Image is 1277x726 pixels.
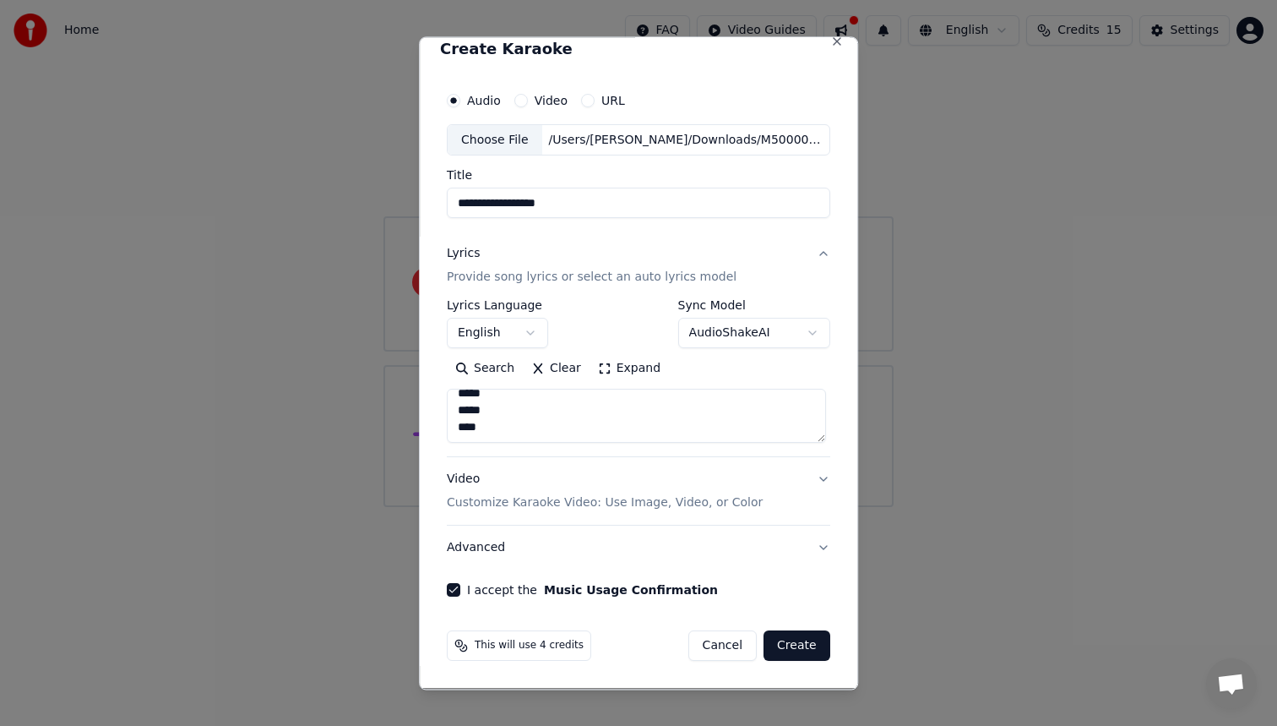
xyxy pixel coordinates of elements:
h2: Create Karaoke [440,41,837,57]
label: Audio [467,95,501,106]
div: Lyrics [447,246,480,263]
label: Sync Model [678,300,830,312]
div: Video [447,472,763,512]
button: I accept the [544,585,718,597]
button: Expand [590,356,669,383]
button: Create [763,631,830,662]
div: /Users/[PERSON_NAME]/Downloads/M500002mW9tj3mU0Rs.mp3 [542,132,829,149]
button: Cancel [688,631,757,662]
div: Choose File [448,125,542,156]
div: LyricsProvide song lyrics or select an auto lyrics model [447,300,830,457]
label: Title [447,170,830,182]
label: URL [601,95,625,106]
span: This will use 4 credits [475,640,584,653]
label: I accept the [467,585,718,597]
label: Lyrics Language [447,300,548,312]
button: Advanced [447,527,830,570]
button: Clear [523,356,590,383]
label: Video [535,95,568,106]
p: Customize Karaoke Video: Use Image, Video, or Color [447,495,763,512]
button: Search [447,356,523,383]
p: Provide song lyrics or select an auto lyrics model [447,270,736,287]
button: VideoCustomize Karaoke Video: Use Image, Video, or Color [447,458,830,526]
button: LyricsProvide song lyrics or select an auto lyrics model [447,232,830,300]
